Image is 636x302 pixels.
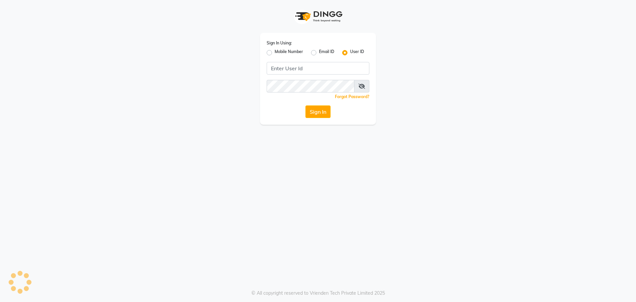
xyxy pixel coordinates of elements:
[267,62,369,75] input: Username
[350,49,364,57] label: User ID
[305,105,331,118] button: Sign In
[267,80,354,92] input: Username
[319,49,334,57] label: Email ID
[267,40,292,46] label: Sign In Using:
[275,49,303,57] label: Mobile Number
[335,94,369,99] a: Forgot Password?
[291,7,344,26] img: logo1.svg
